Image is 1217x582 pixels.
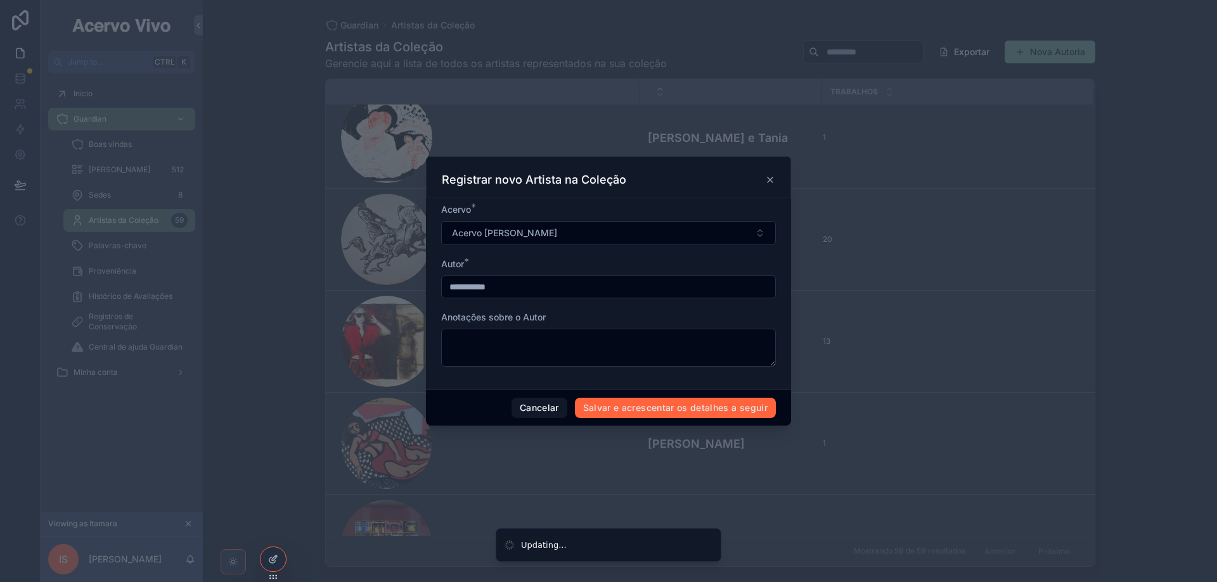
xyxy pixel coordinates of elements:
button: Select Button [441,221,776,245]
span: Acervo [441,204,471,215]
div: Updating... [521,539,567,552]
span: Anotações sobre o Autor [441,312,546,322]
button: Salvar e acrescentar os detalhes a seguir [575,398,776,418]
button: Cancelar [512,398,567,418]
span: Autor [441,258,464,269]
span: Acervo [PERSON_NAME] [452,227,557,239]
h3: Registrar novo Artista na Coleção [442,172,626,187]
